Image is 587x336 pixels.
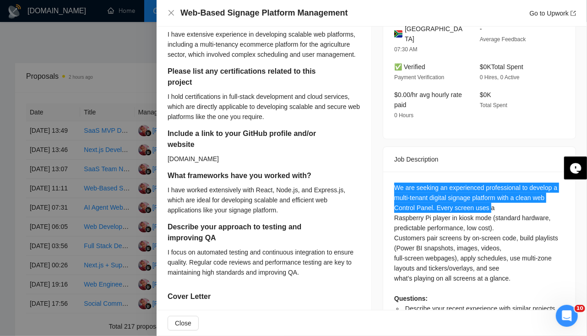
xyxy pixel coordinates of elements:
[405,24,465,44] span: [GEOGRAPHIC_DATA]
[394,91,462,108] span: $0.00/hr avg hourly rate paid
[480,63,523,70] span: $0K Total Spent
[480,36,526,43] span: Average Feedback
[571,11,576,16] span: export
[168,222,332,244] h5: Describe your approach to testing and improving QA
[480,25,482,33] span: -
[394,147,565,172] div: Job Description
[480,102,507,108] span: Total Spent
[180,7,348,19] h4: Web-Based Signage Platform Management
[394,63,425,70] span: ✅ Verified
[480,91,491,98] span: $0K
[168,66,332,88] h5: Please list any certifications related to this project
[168,92,360,122] div: I hold certifications in full-stack development and cloud services, which are directly applicable...
[394,29,402,39] img: 🇿🇦
[394,295,428,302] strong: Questions:
[168,247,360,277] div: I focus on automated testing and continuous integration to ensure quality. Regular code reviews a...
[168,128,318,150] h5: Include a link to your GitHub profile and/or website
[175,318,191,328] span: Close
[405,305,555,312] span: Describe your recent experience with similar projects
[394,112,413,119] span: 0 Hours
[168,185,360,215] div: I have worked extensively with React, Node.js, and Express.js, which are ideal for developing sca...
[575,305,585,312] span: 10
[168,9,175,17] button: Close
[168,291,211,302] h5: Cover Letter
[168,170,332,181] h5: What frameworks have you worked with?
[168,154,345,164] div: [DOMAIN_NAME]
[394,46,418,53] span: 07:30 AM
[556,305,578,327] iframe: Intercom live chat
[168,29,360,60] div: I have extensive experience in developing scalable web platforms, including a multi-tenancy ecomm...
[394,74,444,81] span: Payment Verification
[529,10,576,17] a: Go to Upworkexport
[168,316,199,331] button: Close
[480,74,520,81] span: 0 Hires, 0 Active
[168,9,175,16] span: close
